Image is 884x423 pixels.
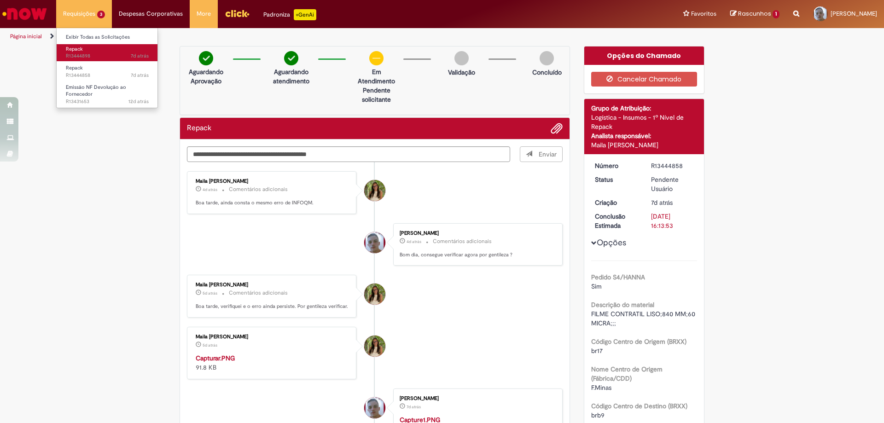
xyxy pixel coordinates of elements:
div: Analista responsável: [591,131,698,140]
span: 4d atrás [203,187,217,192]
button: Cancelar Chamado [591,72,698,87]
dt: Número [588,161,645,170]
div: Maila [PERSON_NAME] [196,179,349,184]
b: Código Centro de Origem (BRXX) [591,337,686,346]
div: Logística - Insumos - 1º Nível de Repack [591,113,698,131]
small: Comentários adicionais [229,185,288,193]
time: 26/08/2025 07:17:31 [407,404,421,410]
dt: Status [588,175,645,184]
span: Repack [66,64,83,71]
span: Repack [66,46,83,52]
a: Capturar.PNG [196,354,235,362]
div: Maila [PERSON_NAME] [591,140,698,150]
span: 7d atrás [407,404,421,410]
span: 4d atrás [407,239,421,244]
p: Aguardando atendimento [269,67,314,86]
img: img-circle-grey.png [540,51,554,65]
img: check-circle-green.png [284,51,298,65]
div: Guilherme De Freitas Viana [364,397,385,418]
textarea: Digite sua mensagem aqui... [187,146,510,162]
time: 25/08/2025 15:08:16 [651,198,673,207]
p: +GenAi [294,9,316,20]
time: 27/08/2025 13:30:23 [203,290,217,296]
div: 91.8 KB [196,353,349,372]
b: Descrição do material [591,301,654,309]
time: 28/08/2025 17:32:18 [203,187,217,192]
span: R13444858 [66,72,149,79]
a: Aberto R13444858 : Repack [57,63,158,80]
div: Pendente Usuário [651,175,694,193]
time: 25/08/2025 15:15:29 [131,52,149,59]
time: 20/08/2025 10:47:08 [128,98,149,105]
span: 7d atrás [131,52,149,59]
span: Emissão NF Devolução ao Fornecedor [66,84,126,98]
span: br17 [591,347,603,355]
div: R13444858 [651,161,694,170]
span: F.Minas [591,383,611,392]
span: Rascunhos [738,9,771,18]
span: [PERSON_NAME] [831,10,877,17]
time: 28/08/2025 10:15:03 [407,239,421,244]
span: Requisições [63,9,95,18]
div: 25/08/2025 15:08:16 [651,198,694,207]
img: circle-minus.png [369,51,384,65]
ul: Trilhas de página [7,28,582,45]
div: Maila Melissa De Oliveira [364,336,385,357]
span: R13444898 [66,52,149,60]
span: Despesas Corporativas [119,9,183,18]
img: click_logo_yellow_360x200.png [225,6,250,20]
small: Comentários adicionais [229,289,288,297]
span: 3 [97,11,105,18]
p: Concluído [532,68,562,77]
b: Código Centro de Destino (BRXX) [591,402,687,410]
div: Maila [PERSON_NAME] [196,282,349,288]
a: Aberto R13431653 : Emissão NF Devolução ao Fornecedor [57,82,158,102]
p: Bom dia, consegue verificar agora por gentileza ? [400,251,553,259]
span: 5d atrás [203,290,217,296]
span: Sim [591,282,602,290]
div: Maila Melissa De Oliveira [364,180,385,201]
p: Boa tarde, verifiquei e o erro ainda persiste. Por gentileza verificar. [196,303,349,310]
dt: Conclusão Estimada [588,212,645,230]
div: Maila [PERSON_NAME] [196,334,349,340]
p: Validação [448,68,475,77]
h2: Repack Histórico de tíquete [187,124,211,133]
small: Comentários adicionais [433,238,492,245]
button: Adicionar anexos [551,122,563,134]
b: Nome Centro de Origem (Fábrica/CDD) [591,365,663,382]
b: Pedido S4/HANNA [591,273,645,281]
a: Rascunhos [730,10,779,18]
span: 7d atrás [651,198,673,207]
div: Padroniza [263,9,316,20]
div: [DATE] 16:13:53 [651,212,694,230]
dt: Criação [588,198,645,207]
div: [PERSON_NAME] [400,396,553,401]
span: Favoritos [691,9,716,18]
time: 25/08/2025 15:08:17 [131,72,149,79]
p: Pendente solicitante [354,86,399,104]
img: ServiceNow [1,5,48,23]
a: Página inicial [10,33,42,40]
span: FILME CONTRATIL LISO;840 MM;60 MICRA;;; [591,310,697,327]
p: Aguardando Aprovação [184,67,228,86]
span: More [197,9,211,18]
a: Aberto R13444898 : Repack [57,44,158,61]
span: 12d atrás [128,98,149,105]
div: Opções do Chamado [584,46,704,65]
img: img-circle-grey.png [454,51,469,65]
span: 7d atrás [131,72,149,79]
p: Boa tarde, ainda consta o mesmo erro de INFOQM. [196,199,349,207]
span: R13431653 [66,98,149,105]
time: 27/08/2025 13:30:18 [203,342,217,348]
div: Guilherme De Freitas Viana [364,232,385,253]
div: Maila Melissa De Oliveira [364,284,385,305]
div: Grupo de Atribuição: [591,104,698,113]
div: [PERSON_NAME] [400,231,553,236]
p: Em Atendimento [354,67,399,86]
span: 1 [773,10,779,18]
span: brb9 [591,411,605,419]
span: 5d atrás [203,342,217,348]
img: check-circle-green.png [199,51,213,65]
ul: Requisições [56,28,158,108]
